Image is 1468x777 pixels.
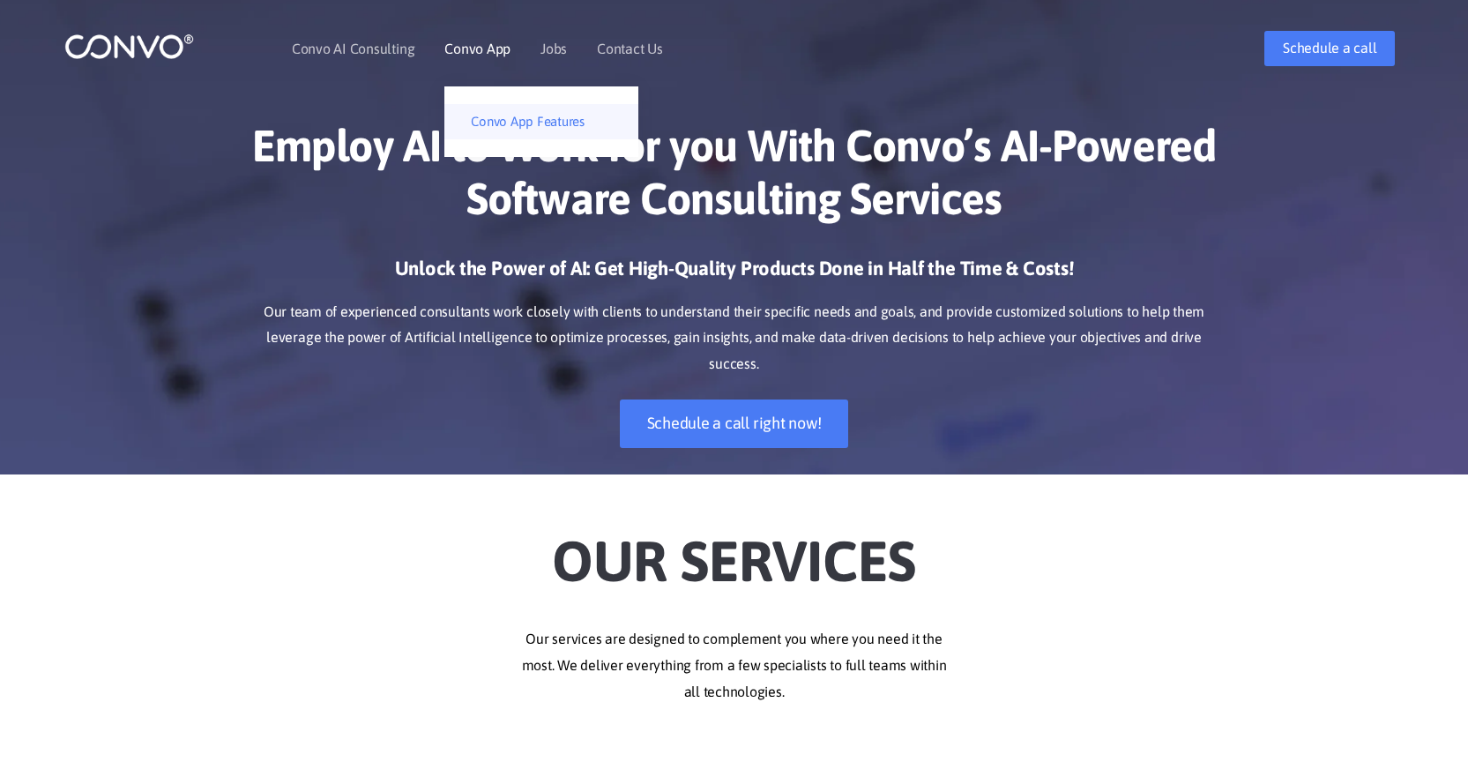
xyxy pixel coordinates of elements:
a: Schedule a call right now! [620,400,849,448]
a: Contact Us [597,41,663,56]
a: Convo App [444,41,510,56]
p: Our team of experienced consultants work closely with clients to understand their specific needs ... [245,299,1224,378]
a: Convo AI Consulting [292,41,414,56]
h1: Employ AI to Work for you With Convo’s AI-Powered Software Consulting Services [245,119,1224,238]
h2: Our Services [245,501,1224,600]
a: Convo App Features [444,104,638,139]
img: logo_1.png [64,33,194,60]
h3: Unlock the Power of AI: Get High-Quality Products Done in Half the Time & Costs! [245,256,1224,295]
a: Schedule a call [1264,31,1395,66]
p: Our services are designed to complement you where you need it the most. We deliver everything fro... [245,626,1224,706]
a: Jobs [540,41,567,56]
